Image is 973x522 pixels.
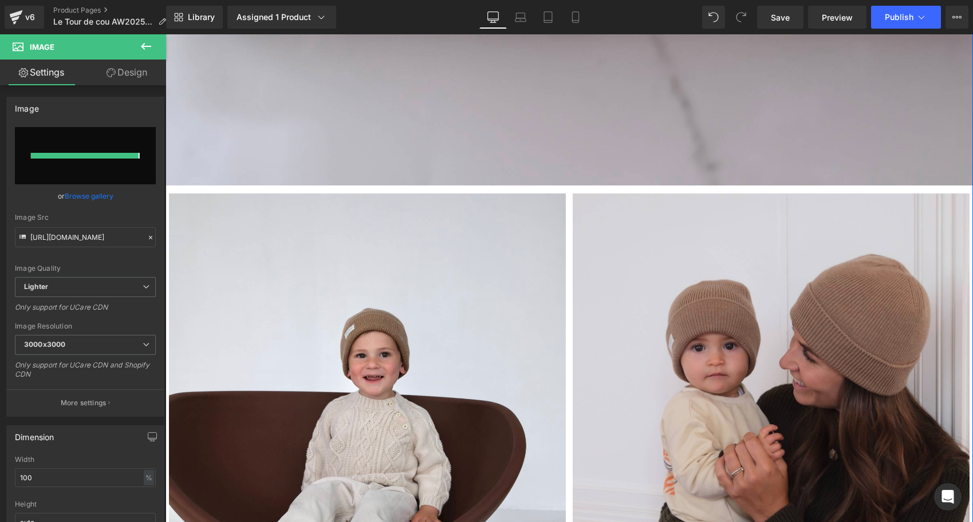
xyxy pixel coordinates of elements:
input: Link [15,227,156,247]
a: Desktop [479,6,507,29]
b: Lighter [24,282,48,291]
div: Image Resolution [15,322,156,330]
div: Open Intercom Messenger [934,483,962,511]
button: Publish [871,6,941,29]
a: Laptop [507,6,534,29]
span: Le Tour de cou AW2025/26 [53,17,153,26]
div: Assigned 1 Product [237,11,327,23]
button: Redo [730,6,753,29]
input: auto [15,468,156,487]
div: Dimension [15,426,54,442]
span: Preview [822,11,853,23]
div: or [15,190,156,202]
div: Only support for UCare CDN and Shopify CDN [15,361,156,386]
button: Undo [702,6,725,29]
div: % [144,470,154,485]
div: v6 [23,10,37,25]
div: Image [15,97,39,113]
div: Image Src [15,213,156,222]
a: v6 [5,6,44,29]
span: Image [30,42,54,52]
button: More [946,6,968,29]
span: Save [771,11,790,23]
div: Image Quality [15,264,156,272]
a: Browse gallery [65,186,113,206]
button: More settings [7,389,164,416]
div: Height [15,500,156,508]
a: New Library [166,6,223,29]
div: Only support for UCare CDN [15,303,156,319]
div: Width [15,456,156,464]
a: Preview [808,6,866,29]
span: Publish [885,13,913,22]
a: Tablet [534,6,562,29]
p: More settings [61,398,107,408]
a: Product Pages [53,6,175,15]
span: Library [188,12,215,22]
a: Mobile [562,6,589,29]
b: 3000x3000 [24,340,65,349]
a: Design [85,60,168,85]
